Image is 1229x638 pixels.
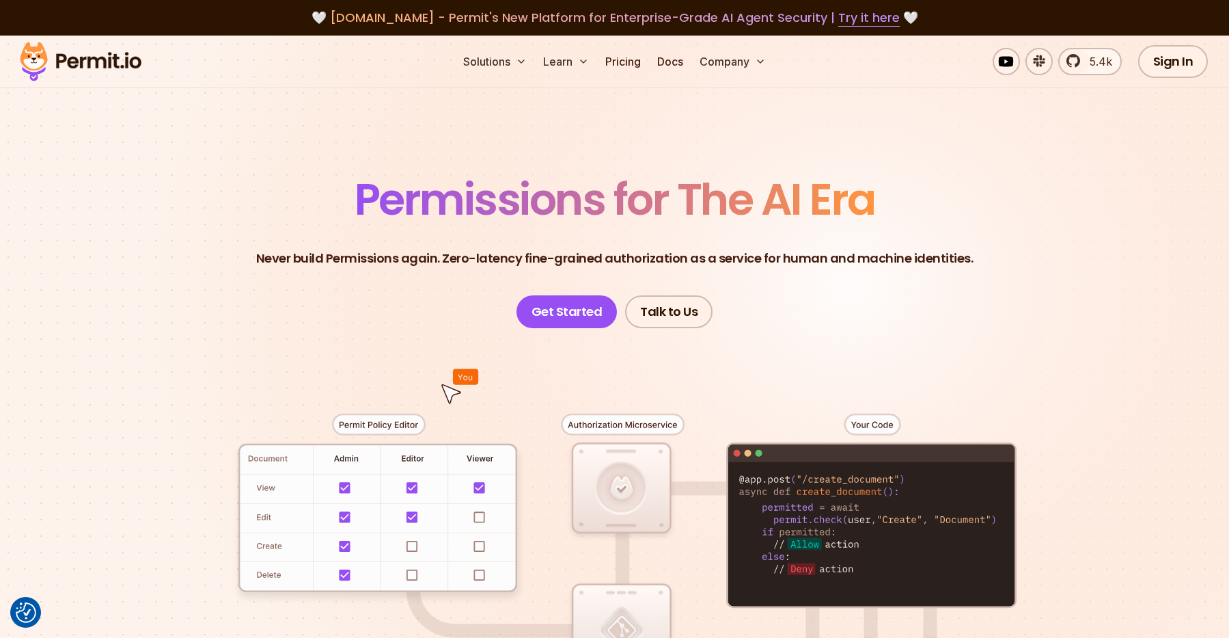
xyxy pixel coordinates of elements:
a: Try it here [838,9,900,27]
a: Pricing [600,48,646,75]
a: Docs [652,48,689,75]
a: Get Started [516,295,618,328]
p: Never build Permissions again. Zero-latency fine-grained authorization as a service for human and... [256,249,973,268]
button: Learn [538,48,594,75]
img: Revisit consent button [16,602,36,623]
img: Permit logo [14,38,148,85]
span: Permissions for The AI Era [355,169,875,230]
span: 5.4k [1081,53,1112,70]
button: Company [694,48,771,75]
div: 🤍 🤍 [33,8,1196,27]
a: 5.4k [1058,48,1122,75]
a: Sign In [1138,45,1209,78]
a: Talk to Us [625,295,713,328]
button: Solutions [458,48,532,75]
button: Consent Preferences [16,602,36,623]
span: [DOMAIN_NAME] - Permit's New Platform for Enterprise-Grade AI Agent Security | [330,9,900,26]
